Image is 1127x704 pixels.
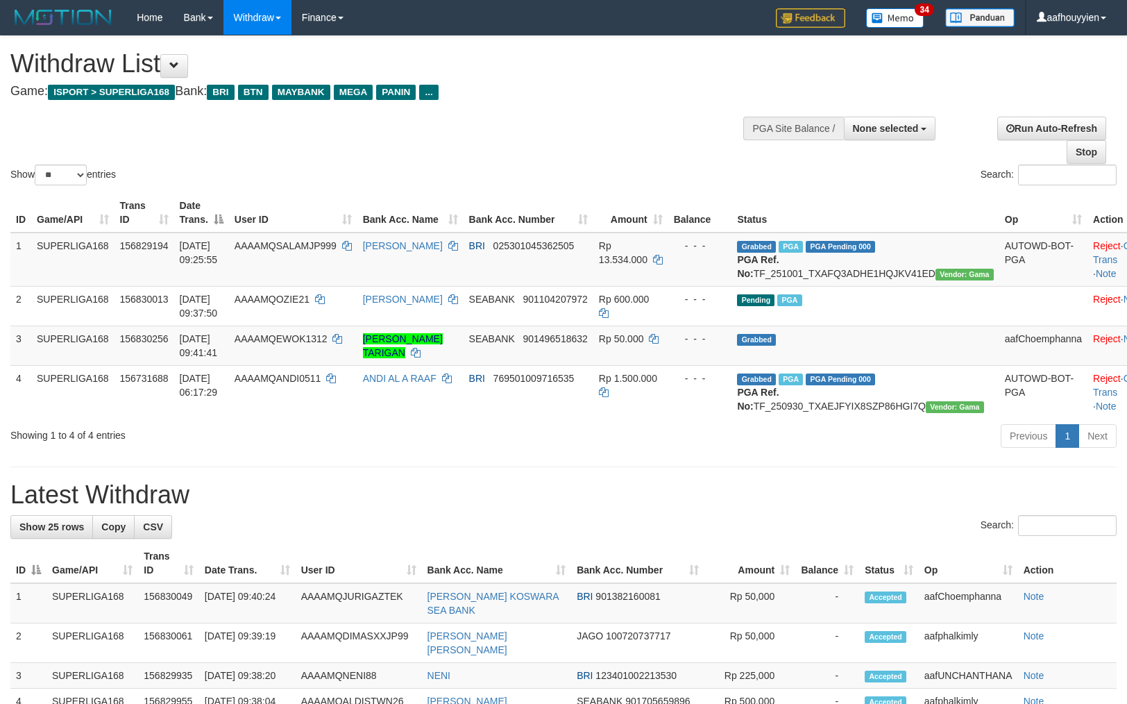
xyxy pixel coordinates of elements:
[10,326,31,365] td: 3
[704,544,795,583] th: Amount: activate to sort column ascending
[668,193,732,233] th: Balance
[35,165,87,185] select: Showentries
[235,373,321,384] span: AAAAMQANDI0511
[493,373,575,384] span: Copy 769501009716535 to clipboard
[577,630,603,642] span: JAGO
[704,623,795,663] td: Rp 50,000
[493,240,575,251] span: Copy 025301045362505 to clipboard
[737,387,779,412] b: PGA Ref. No:
[427,670,450,681] a: NENI
[92,515,135,539] a: Copy
[853,123,919,134] span: None selected
[935,269,994,280] span: Vendor URL: https://trx31.1velocity.biz
[523,294,587,305] span: Copy 901104207972 to clipboard
[469,373,485,384] span: BRI
[674,332,727,346] div: - - -
[795,583,859,623] td: -
[599,333,644,344] span: Rp 50.000
[199,623,296,663] td: [DATE] 09:39:19
[999,233,1087,287] td: AUTOWD-BOT-PGA
[866,8,924,28] img: Button%20Memo.svg
[207,85,234,100] span: BRI
[138,544,199,583] th: Trans ID: activate to sort column ascending
[1024,670,1044,681] a: Note
[10,7,116,28] img: MOTION_logo.png
[523,333,587,344] span: Copy 901496518632 to clipboard
[272,85,330,100] span: MAYBANK
[10,165,116,185] label: Show entries
[46,583,138,623] td: SUPERLIGA168
[737,334,776,346] span: Grabbed
[48,85,175,100] span: ISPORT > SUPERLIGA168
[865,592,906,603] span: Accepted
[1024,630,1044,642] a: Note
[1096,401,1117,412] a: Note
[674,239,727,253] div: - - -
[235,333,328,344] span: AAAAMQEWOK1312
[999,193,1087,233] th: Op: activate to sort column ascending
[1056,424,1079,448] a: 1
[427,591,559,616] a: [PERSON_NAME] KOSWARA SEA BANK
[427,630,507,655] a: [PERSON_NAME] [PERSON_NAME]
[296,544,422,583] th: User ID: activate to sort column ascending
[138,623,199,663] td: 156830061
[357,193,464,233] th: Bank Acc. Name: activate to sort column ascending
[46,544,138,583] th: Game/API: activate to sort column ascending
[1018,515,1117,536] input: Search:
[1001,424,1056,448] a: Previous
[10,286,31,326] td: 2
[919,544,1018,583] th: Op: activate to sort column ascending
[10,515,93,539] a: Show 25 rows
[46,623,138,663] td: SUPERLIGA168
[10,50,738,78] h1: Withdraw List
[31,286,115,326] td: SUPERLIGA168
[138,663,199,689] td: 156829935
[981,165,1117,185] label: Search:
[743,117,843,140] div: PGA Site Balance /
[704,583,795,623] td: Rp 50,000
[997,117,1106,140] a: Run Auto-Refresh
[134,515,172,539] a: CSV
[919,663,1018,689] td: aafUNCHANTHANA
[599,294,649,305] span: Rp 600.000
[120,333,169,344] span: 156830256
[363,240,443,251] a: [PERSON_NAME]
[120,373,169,384] span: 156731688
[180,240,218,265] span: [DATE] 09:25:55
[999,326,1087,365] td: aafChoemphanna
[120,294,169,305] span: 156830013
[180,373,218,398] span: [DATE] 06:17:29
[469,333,515,344] span: SEABANK
[737,294,774,306] span: Pending
[731,233,999,287] td: TF_251001_TXAFQ3ADHE1HQJKV41ED
[334,85,373,100] span: MEGA
[844,117,936,140] button: None selected
[199,544,296,583] th: Date Trans.: activate to sort column ascending
[469,240,485,251] span: BRI
[31,193,115,233] th: Game/API: activate to sort column ascending
[31,365,115,419] td: SUPERLIGA168
[143,521,163,533] span: CSV
[296,583,422,623] td: AAAAMQJURIGAZTEK
[464,193,593,233] th: Bank Acc. Number: activate to sort column ascending
[595,591,660,602] span: Copy 901382160081 to clipboard
[777,294,802,306] span: Marked by aafsengchandara
[737,241,776,253] span: Grabbed
[945,8,1015,27] img: panduan.png
[599,240,647,265] span: Rp 13.534.000
[1093,294,1121,305] a: Reject
[1093,240,1121,251] a: Reject
[138,583,199,623] td: 156830049
[235,294,310,305] span: AAAAMQOZIE21
[363,294,443,305] a: [PERSON_NAME]
[795,663,859,689] td: -
[674,292,727,306] div: - - -
[806,374,875,385] span: PGA Pending
[10,423,459,442] div: Showing 1 to 4 of 4 entries
[571,544,704,583] th: Bank Acc. Number: activate to sort column ascending
[795,623,859,663] td: -
[1093,333,1121,344] a: Reject
[422,544,572,583] th: Bank Acc. Name: activate to sort column ascending
[19,521,84,533] span: Show 25 rows
[174,193,229,233] th: Date Trans.: activate to sort column descending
